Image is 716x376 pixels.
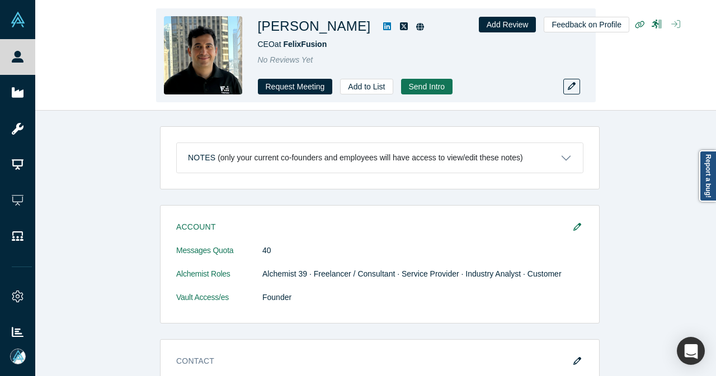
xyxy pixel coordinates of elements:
[340,79,393,94] button: Add to List
[10,349,26,364] img: Mia Scott's Account
[262,245,583,256] dd: 40
[258,79,333,94] button: Request Meeting
[164,16,242,94] img: Ashkan Yousefi's Profile Image
[258,40,327,49] span: CEO at
[262,292,583,303] dd: Founder
[401,79,453,94] button: Send Intro
[188,152,215,164] h3: Notes
[10,12,26,27] img: Alchemist Vault Logo
[479,17,536,32] button: Add Review
[177,143,583,173] button: Notes (only your current co-founders and employees will have access to view/edit these notes)
[176,268,262,292] dt: Alchemist Roles
[258,16,371,36] h1: [PERSON_NAME]
[176,355,568,367] h3: Contact
[283,40,327,49] a: FelixFusion
[176,292,262,315] dt: Vault Access/es
[544,17,629,32] button: Feedback on Profile
[218,153,523,163] p: (only your current co-founders and employees will have access to view/edit these notes)
[176,245,262,268] dt: Messages Quota
[699,150,716,202] a: Report a bug!
[262,268,583,280] dd: Alchemist 39 · Freelancer / Consultant · Service Provider · Industry Analyst · Customer
[258,55,313,64] span: No Reviews Yet
[176,221,568,233] h3: Account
